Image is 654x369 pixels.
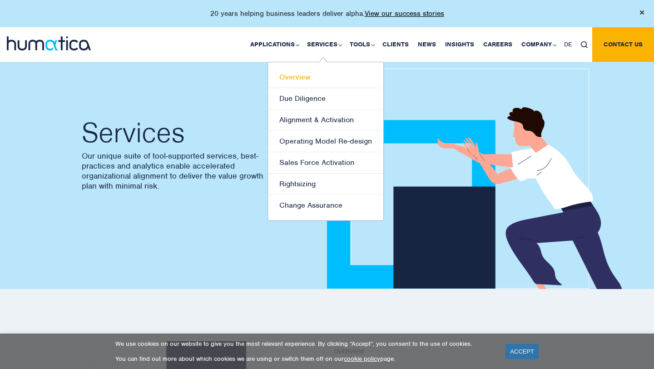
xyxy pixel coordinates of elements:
img: search_icon [581,41,588,48]
a: DE [560,27,576,62]
a: Company [517,27,560,62]
a: Sales Force Activation [268,152,383,174]
a: Applications [246,27,302,62]
p: We use cookies on our website to give you the most relevant experience. By clicking “Accept”, you... [115,340,494,348]
a: Tools [345,27,378,62]
h2: Services [82,119,318,146]
a: Rightsizing [268,174,383,195]
p: 20 years helping business leaders deliver alpha. [210,9,444,18]
a: View our success stories [365,9,444,18]
a: Contact us [592,27,654,62]
p: You can find out more about which cookies we are using or switch them off on our page. [115,355,494,363]
a: Due Diligence [268,88,383,110]
a: Overview [268,67,383,88]
p: Our unique suite of tool-supported services, best-practices and analytics enable accelerated orga... [82,151,318,191]
a: Operating Model Re-design [268,131,383,152]
a: Change Assurance [268,195,383,216]
a: Services [302,27,345,62]
a: Careers [479,27,517,62]
a: Insights [441,27,479,62]
a: cookie policy [344,355,380,363]
a: ACCEPT [505,344,539,359]
a: Alignment & Activation [268,110,383,131]
a: Clients [378,27,413,62]
a: News [413,27,441,62]
span: DE [564,40,572,48]
img: logo [7,36,91,50]
img: about_banner1 [327,69,641,289]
